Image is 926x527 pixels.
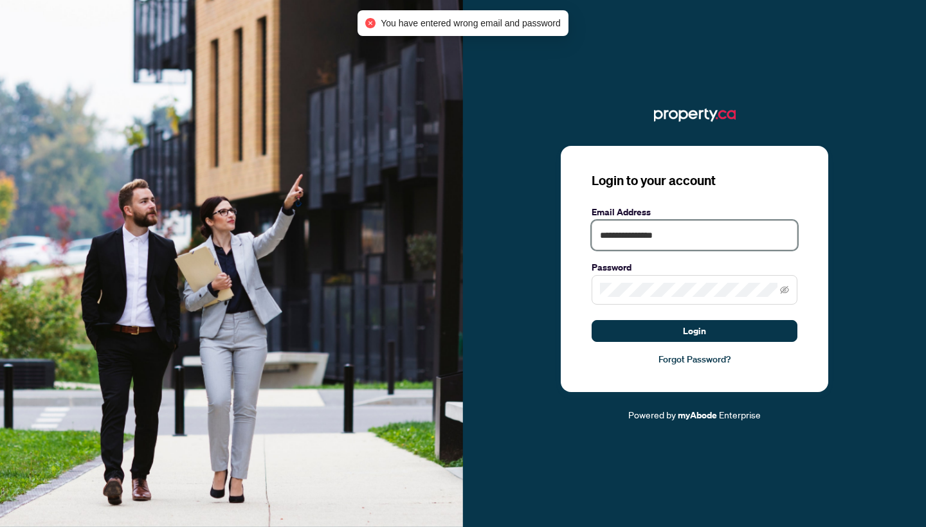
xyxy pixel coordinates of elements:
label: Email Address [592,205,797,219]
span: Login [683,321,706,341]
label: Password [592,260,797,274]
button: Login [592,320,797,342]
img: ma-logo [654,105,736,125]
a: Forgot Password? [592,352,797,366]
span: Powered by [628,409,676,420]
h3: Login to your account [592,172,797,190]
a: myAbode [678,408,717,422]
span: Enterprise [719,409,761,420]
span: eye-invisible [780,285,789,294]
